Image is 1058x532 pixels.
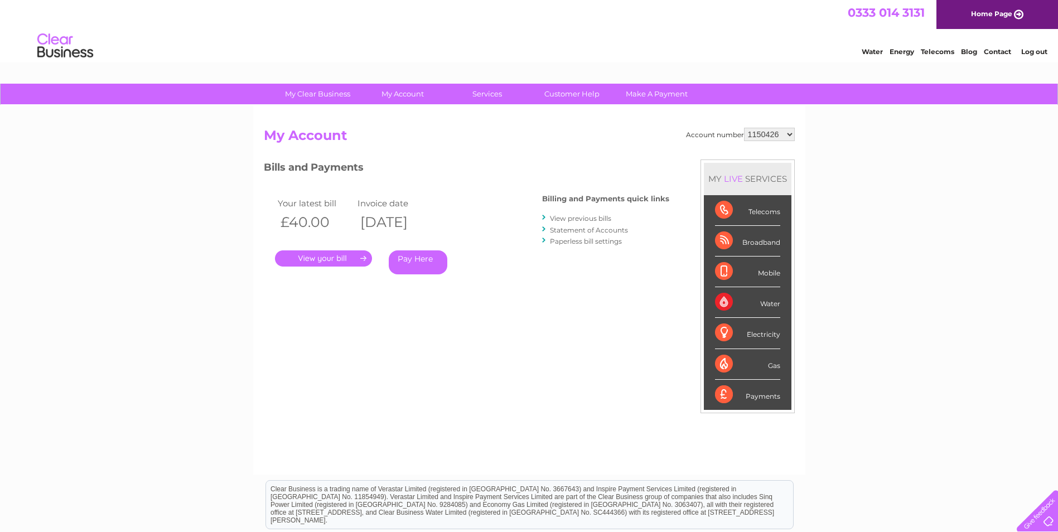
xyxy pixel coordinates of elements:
[686,128,795,141] div: Account number
[266,6,793,54] div: Clear Business is a trading name of Verastar Limited (registered in [GEOGRAPHIC_DATA] No. 3667643...
[264,128,795,149] h2: My Account
[715,257,780,287] div: Mobile
[862,47,883,56] a: Water
[715,195,780,226] div: Telecoms
[550,214,611,223] a: View previous bills
[890,47,914,56] a: Energy
[264,159,669,179] h3: Bills and Payments
[550,226,628,234] a: Statement of Accounts
[704,163,791,195] div: MY SERVICES
[611,84,703,104] a: Make A Payment
[715,380,780,410] div: Payments
[921,47,954,56] a: Telecoms
[275,250,372,267] a: .
[355,196,435,211] td: Invoice date
[848,6,925,20] a: 0333 014 3131
[715,287,780,318] div: Water
[37,29,94,63] img: logo.png
[715,318,780,349] div: Electricity
[272,84,364,104] a: My Clear Business
[1021,47,1047,56] a: Log out
[526,84,618,104] a: Customer Help
[722,173,745,184] div: LIVE
[275,196,355,211] td: Your latest bill
[961,47,977,56] a: Blog
[550,237,622,245] a: Paperless bill settings
[355,211,435,234] th: [DATE]
[542,195,669,203] h4: Billing and Payments quick links
[441,84,533,104] a: Services
[715,226,780,257] div: Broadband
[389,250,447,274] a: Pay Here
[984,47,1011,56] a: Contact
[715,349,780,380] div: Gas
[275,211,355,234] th: £40.00
[356,84,448,104] a: My Account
